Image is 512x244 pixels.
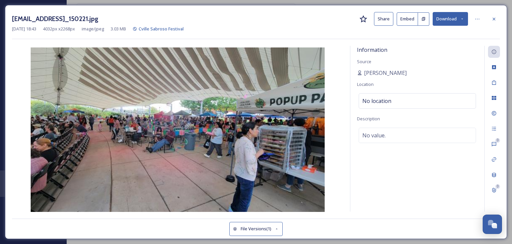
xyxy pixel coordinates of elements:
span: Cville Sabroso Festival [139,26,184,32]
span: [DATE] 18:43 [12,26,36,32]
button: Embed [397,12,418,26]
span: 3.03 MB [111,26,126,32]
h3: [EMAIL_ADDRESS]_150221.jpg [12,14,98,24]
span: Description [357,116,380,122]
button: Share [374,12,393,26]
span: No location [362,97,391,105]
span: Source [357,58,371,65]
button: Open Chat [483,215,502,234]
div: 0 [495,184,500,189]
span: 4032 px x 2268 px [43,26,75,32]
span: image/jpeg [82,26,104,32]
div: 0 [495,138,500,143]
button: Download [433,12,468,26]
span: Information [357,46,387,53]
span: [PERSON_NAME] [364,69,407,77]
span: No value. [362,131,386,139]
button: File Versions(1) [229,222,283,236]
span: Location [357,81,374,87]
img: 66394fdd-8fd0-49ca-927b-96afb3c83629.jpg [12,47,343,213]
